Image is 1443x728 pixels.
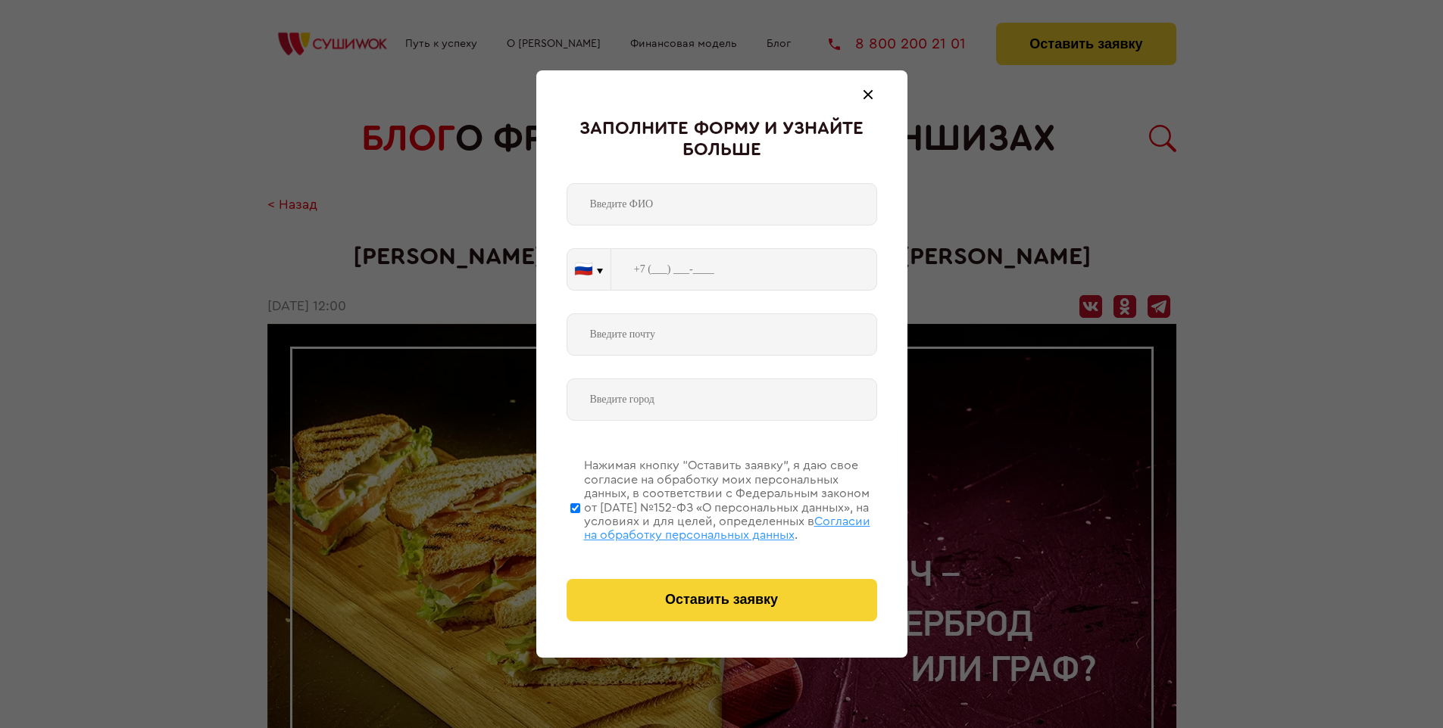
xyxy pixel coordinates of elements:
span: Согласии на обработку персональных данных [584,515,870,541]
input: Введите город [567,378,877,421]
input: Введите ФИО [567,183,877,226]
input: Введите почту [567,313,877,356]
button: 🇷🇺 [567,249,611,290]
input: +7 (___) ___-____ [611,248,877,291]
div: Заполните форму и узнайте больше [567,119,877,160]
div: Нажимая кнопку “Оставить заявку”, я даю свое согласие на обработку моих персональных данных, в со... [584,459,877,542]
button: Оставить заявку [567,579,877,621]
